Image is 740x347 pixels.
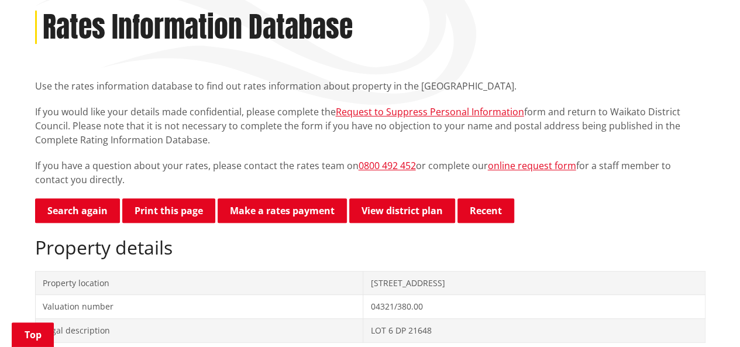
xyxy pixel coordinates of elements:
p: If you have a question about your rates, please contact the rates team on or complete our for a s... [35,159,705,187]
a: Search again [35,198,120,223]
button: Recent [457,198,514,223]
button: Print this page [122,198,215,223]
td: Valuation number [35,295,363,319]
a: Request to Suppress Personal Information [336,105,524,118]
iframe: Messenger Launcher [686,298,728,340]
a: 0800 492 452 [359,159,416,172]
h1: Rates Information Database [43,11,353,44]
p: If you would like your details made confidential, please complete the form and return to Waikato ... [35,105,705,147]
td: 04321/380.00 [363,295,705,319]
a: View district plan [349,198,455,223]
h2: Property details [35,236,705,259]
a: Top [12,322,54,347]
p: Use the rates information database to find out rates information about property in the [GEOGRAPHI... [35,79,705,93]
a: Make a rates payment [218,198,347,223]
td: Legal description [35,318,363,342]
td: LOT 6 DP 21648 [363,318,705,342]
a: online request form [488,159,576,172]
td: [STREET_ADDRESS] [363,271,705,295]
td: Property location [35,271,363,295]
